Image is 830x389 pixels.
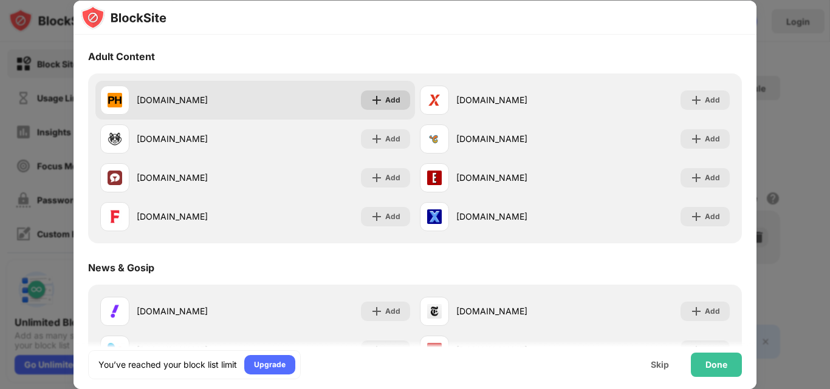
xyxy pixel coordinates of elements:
[98,359,237,371] div: You’ve reached your block list limit
[137,132,255,145] div: [DOMAIN_NAME]
[705,360,727,370] div: Done
[81,5,166,30] img: logo-blocksite.svg
[108,132,122,146] img: favicons
[705,172,720,184] div: Add
[254,359,286,371] div: Upgrade
[427,93,442,107] img: favicons
[385,133,400,145] div: Add
[705,94,720,106] div: Add
[705,211,720,223] div: Add
[108,171,122,185] img: favicons
[427,209,442,224] img: favicons
[427,171,442,185] img: favicons
[456,305,575,317] div: [DOMAIN_NAME]
[427,132,442,146] img: favicons
[137,93,255,106] div: [DOMAIN_NAME]
[385,211,400,223] div: Add
[88,262,154,274] div: News & Gosip
[456,93,575,106] div: [DOMAIN_NAME]
[427,304,442,319] img: favicons
[385,305,400,317] div: Add
[705,133,720,145] div: Add
[651,360,669,370] div: Skip
[456,210,575,223] div: [DOMAIN_NAME]
[705,305,720,317] div: Add
[456,132,575,145] div: [DOMAIN_NAME]
[137,305,255,317] div: [DOMAIN_NAME]
[385,172,400,184] div: Add
[137,210,255,223] div: [DOMAIN_NAME]
[108,304,122,319] img: favicons
[456,171,575,184] div: [DOMAIN_NAME]
[108,93,122,107] img: favicons
[385,94,400,106] div: Add
[88,50,155,63] div: Adult Content
[137,171,255,184] div: [DOMAIN_NAME]
[108,209,122,224] img: favicons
